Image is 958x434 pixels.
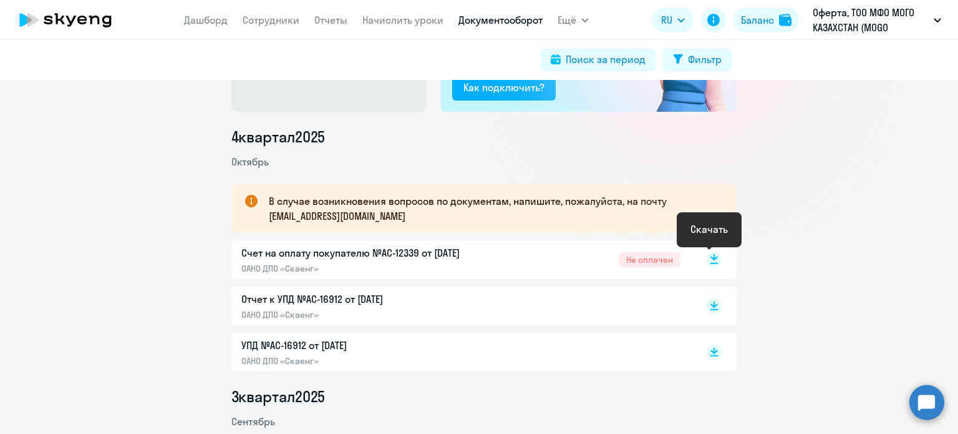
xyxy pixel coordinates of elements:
button: Фильтр [663,49,732,71]
div: Баланс [741,12,774,27]
a: УПД №AC-16912 от [DATE]ОАНО ДПО «Скаенг» [241,338,680,367]
a: Отчет к УПД №AC-16912 от [DATE]ОАНО ДПО «Скаенг» [241,292,680,320]
button: Поиск за период [541,49,656,71]
p: УПД №AC-16912 от [DATE] [241,338,503,353]
p: Счет на оплату покупателю №AC-12339 от [DATE] [241,245,503,260]
p: Оферта, ТОО МФО МОГО КАЗАХСТАН (MOGO [GEOGRAPHIC_DATA]) [813,5,929,35]
div: Скачать [690,222,728,237]
span: Октябрь [231,155,269,168]
a: Счет на оплату покупателю №AC-12339 от [DATE]ОАНО ДПО «Скаенг»Не оплачен [241,245,680,274]
span: Ещё [558,12,576,27]
span: RU [661,12,672,27]
p: ОАНО ДПО «Скаенг» [241,263,503,274]
a: Начислить уроки [362,14,443,26]
p: ОАНО ДПО «Скаенг» [241,309,503,320]
li: 3 квартал 2025 [231,387,737,407]
li: 4 квартал 2025 [231,127,737,147]
span: Сентябрь [231,415,275,428]
p: В случае возникновения вопросов по документам, напишите, пожалуйста, на почту [EMAIL_ADDRESS][DOM... [269,194,714,224]
p: Отчет к УПД №AC-16912 от [DATE] [241,292,503,307]
a: Отчеты [314,14,347,26]
div: Фильтр [688,52,722,67]
p: ОАНО ДПО «Скаенг» [241,355,503,367]
a: Сотрудники [243,14,299,26]
span: Не оплачен [619,252,680,267]
a: Дашборд [184,14,228,26]
button: Балансbalance [733,7,799,32]
div: Как подключить? [463,80,544,95]
a: Документооборот [458,14,543,26]
img: balance [779,14,791,26]
button: Ещё [558,7,589,32]
button: Как подключить? [452,76,556,101]
button: RU [652,7,694,32]
button: Оферта, ТОО МФО МОГО КАЗАХСТАН (MOGO [GEOGRAPHIC_DATA]) [806,5,947,35]
div: Поиск за период [566,52,646,67]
